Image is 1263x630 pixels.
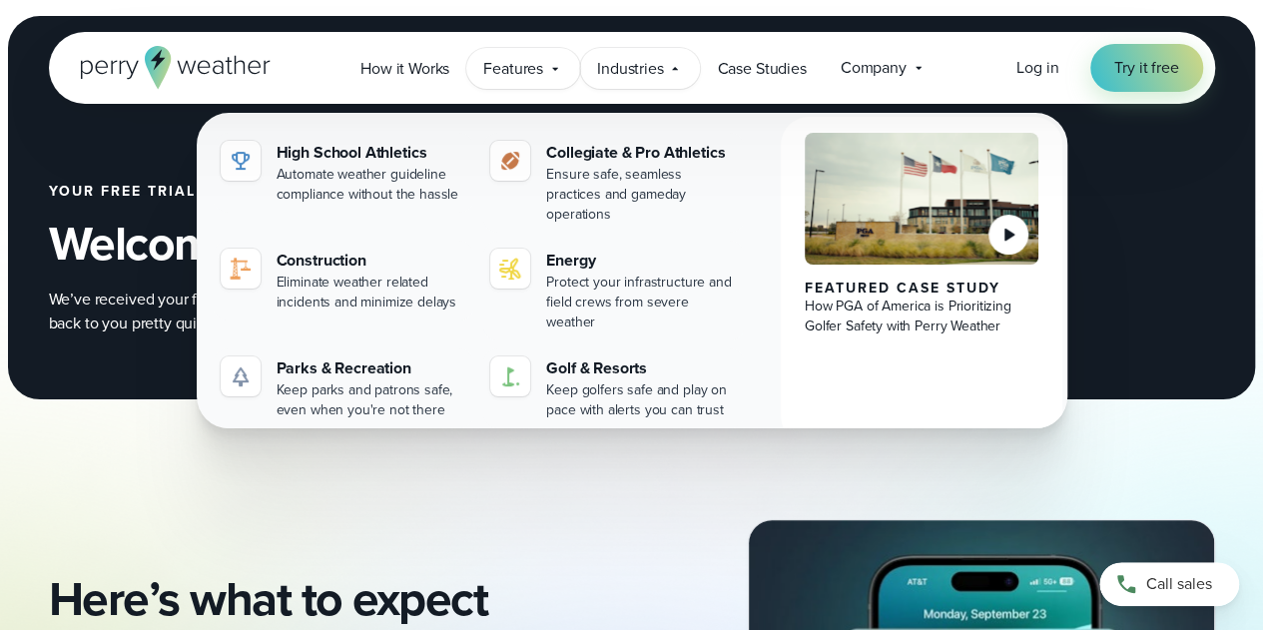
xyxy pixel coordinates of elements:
span: Try it free [1114,56,1178,80]
img: proathletics-icon@2x-1.svg [498,149,522,173]
div: Energy [546,249,737,273]
span: How it Works [360,57,449,81]
a: Log in [1016,56,1058,80]
div: Keep parks and patrons safe, even when you're not there [277,380,467,420]
a: Case Studies [700,48,823,89]
a: How it Works [343,48,466,89]
span: Call sales [1146,572,1212,596]
img: highschool-icon.svg [229,149,253,173]
a: Call sales [1099,562,1239,606]
a: High School Athletics Automate weather guideline compliance without the hassle [213,133,475,213]
span: Features [483,57,543,81]
h2: Here’s what to expect [49,571,616,627]
img: PGA of America, Frisco Campus [805,133,1039,265]
img: noun-crane-7630938-1@2x.svg [229,257,253,281]
span: Case Studies [717,57,806,81]
img: golf-iconV2.svg [498,364,522,388]
span: Log in [1016,56,1058,79]
a: Parks & Recreation Keep parks and patrons safe, even when you're not there [213,348,475,428]
span: Industries [597,57,663,81]
div: Ensure safe, seamless practices and gameday operations [546,165,737,225]
div: Golf & Resorts [546,356,737,380]
a: Try it free [1090,44,1202,92]
div: Keep golfers safe and play on pace with alerts you can trust [546,380,737,420]
div: Protect your infrastructure and field crews from severe weather [546,273,737,332]
div: Construction [277,249,467,273]
a: Collegiate & Pro Athletics Ensure safe, seamless practices and gameday operations [482,133,745,233]
img: parks-icon-grey.svg [229,364,253,388]
h2: Your free trial is confirmed [49,184,916,200]
div: Eliminate weather related incidents and minimize delays [277,273,467,313]
div: Collegiate & Pro Athletics [546,141,737,165]
span: Company [841,56,907,80]
h2: Welcome to Perry Weather! [49,216,916,272]
a: Golf & Resorts Keep golfers safe and play on pace with alerts you can trust [482,348,745,428]
div: High School Athletics [277,141,467,165]
div: How PGA of America is Prioritizing Golfer Safety with Perry Weather [805,297,1039,336]
div: Featured Case Study [805,281,1039,297]
a: Construction Eliminate weather related incidents and minimize delays [213,241,475,320]
div: Parks & Recreation [277,356,467,380]
img: energy-icon@2x-1.svg [498,257,522,281]
div: Automate weather guideline compliance without the hassle [277,165,467,205]
a: Energy Protect your infrastructure and field crews from severe weather [482,241,745,340]
p: We’ve received your free trial request and will be in touch with you ASAP to set up your account.... [49,288,848,335]
a: PGA of America, Frisco Campus Featured Case Study How PGA of America is Prioritizing Golfer Safet... [781,117,1063,444]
